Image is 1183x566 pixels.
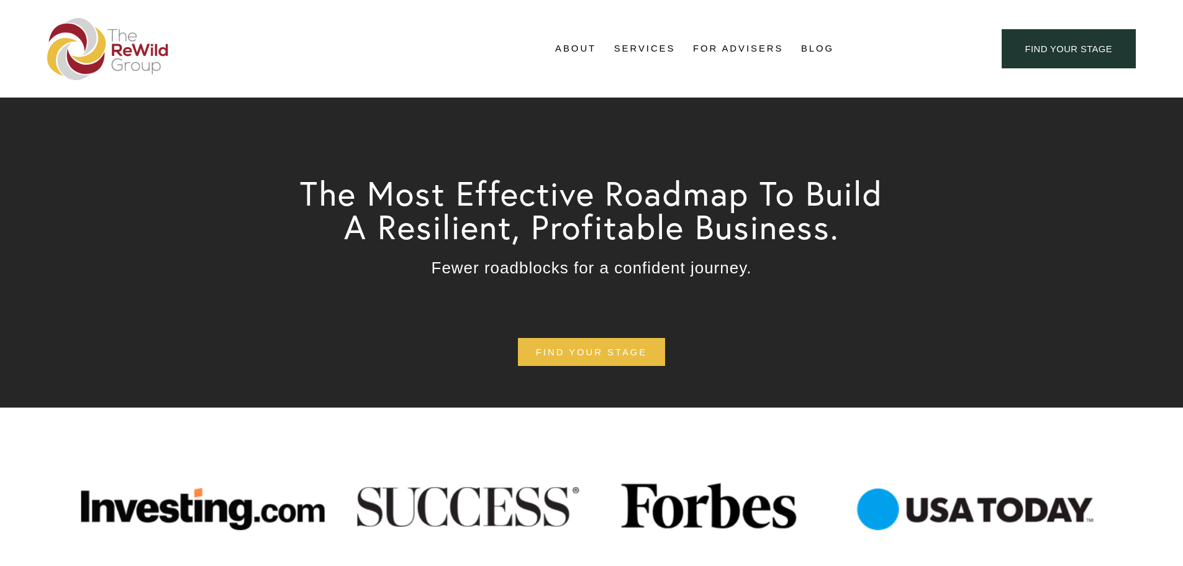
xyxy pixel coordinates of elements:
[614,40,676,57] span: Services
[801,40,834,58] a: Blog
[1002,29,1136,68] a: find your stage
[518,338,665,366] a: find your stage
[47,18,169,80] img: The ReWild Group
[693,40,783,58] a: For Advisers
[300,172,894,248] span: The Most Effective Roadmap To Build A Resilient, Profitable Business.
[555,40,596,58] a: folder dropdown
[555,40,596,57] span: About
[432,258,752,277] span: Fewer roadblocks for a confident journey.
[614,40,676,58] a: folder dropdown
